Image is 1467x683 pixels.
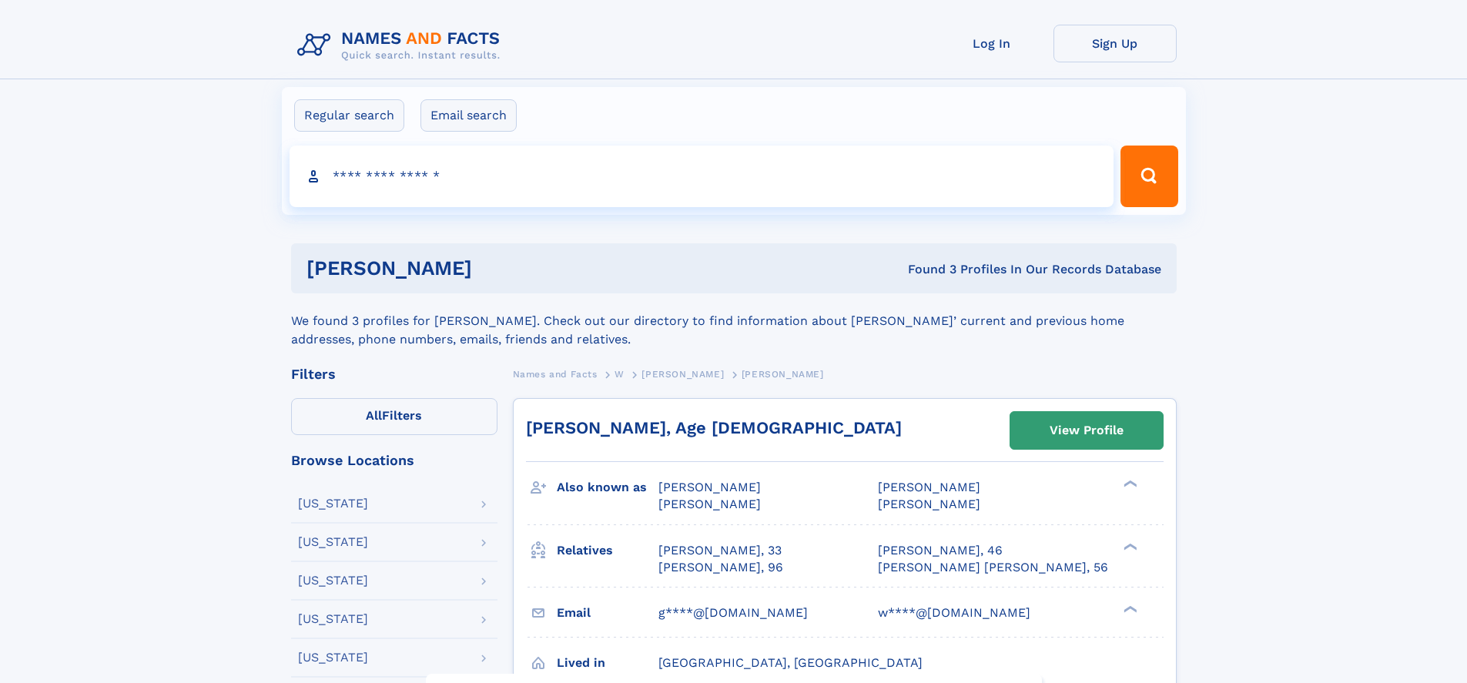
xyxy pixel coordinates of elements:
h3: Relatives [557,537,658,564]
a: [PERSON_NAME] [641,364,724,383]
span: [PERSON_NAME] [878,480,980,494]
div: [US_STATE] [298,574,368,587]
div: Found 3 Profiles In Our Records Database [690,261,1161,278]
div: Browse Locations [291,454,497,467]
div: ❯ [1120,604,1138,614]
div: [US_STATE] [298,497,368,510]
h3: Email [557,600,658,626]
a: [PERSON_NAME], 33 [658,542,782,559]
a: Log In [930,25,1053,62]
a: [PERSON_NAME], Age [DEMOGRAPHIC_DATA] [526,418,902,437]
div: Filters [291,367,497,381]
button: Search Button [1120,146,1177,207]
a: Sign Up [1053,25,1177,62]
div: We found 3 profiles for [PERSON_NAME]. Check out our directory to find information about [PERSON_... [291,293,1177,349]
span: [PERSON_NAME] [878,497,980,511]
a: W [615,364,625,383]
a: [PERSON_NAME], 46 [878,542,1003,559]
label: Email search [420,99,517,132]
span: [PERSON_NAME] [658,497,761,511]
a: Names and Facts [513,364,598,383]
h1: [PERSON_NAME] [306,259,690,278]
div: ❯ [1120,541,1138,551]
a: View Profile [1010,412,1163,449]
h3: Lived in [557,650,658,676]
span: [PERSON_NAME] [641,369,724,380]
div: View Profile [1050,413,1124,448]
h3: Also known as [557,474,658,501]
img: Logo Names and Facts [291,25,513,66]
label: Filters [291,398,497,435]
div: [US_STATE] [298,536,368,548]
div: ❯ [1120,479,1138,489]
label: Regular search [294,99,404,132]
input: search input [290,146,1114,207]
a: [PERSON_NAME] [PERSON_NAME], 56 [878,559,1108,576]
div: [US_STATE] [298,651,368,664]
a: [PERSON_NAME], 96 [658,559,783,576]
div: [US_STATE] [298,613,368,625]
span: [PERSON_NAME] [742,369,824,380]
span: All [366,408,382,423]
span: [PERSON_NAME] [658,480,761,494]
span: W [615,369,625,380]
span: [GEOGRAPHIC_DATA], [GEOGRAPHIC_DATA] [658,655,923,670]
